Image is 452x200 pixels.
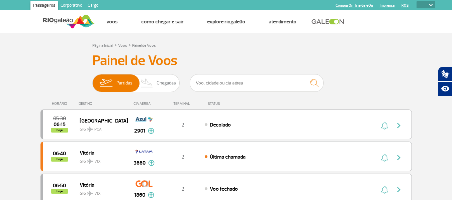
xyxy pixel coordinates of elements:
[381,122,388,130] img: sino-painel-voo.svg
[438,67,452,81] button: Abrir tradutor de língua de sinais.
[210,186,238,192] span: Voo fechado
[92,52,360,69] h3: Painel de Voos
[401,3,409,8] a: RQS
[190,74,324,92] input: Voo, cidade ou cia aérea
[438,81,452,96] button: Abrir recursos assistivos.
[137,74,157,92] img: slider-desembarque
[30,1,58,11] a: Passageiros
[94,127,102,133] span: POA
[58,1,85,11] a: Corporativo
[181,122,184,128] span: 2
[133,159,146,167] span: 3660
[157,74,176,92] span: Chegadas
[114,41,117,49] a: >
[381,186,388,194] img: sino-painel-voo.svg
[80,187,122,197] span: GIG
[87,191,93,196] img: destiny_airplane.svg
[438,67,452,96] div: Plugin de acessibilidade da Hand Talk.
[161,102,204,106] div: TERMINAL
[92,43,113,48] a: Página Inicial
[106,18,118,25] a: Voos
[51,157,68,162] span: hoje
[134,127,145,135] span: 2901
[54,122,66,127] span: 2025-08-26 06:15:51
[127,102,161,106] div: CIA AÉREA
[395,186,403,194] img: seta-direita-painel-voo.svg
[53,183,66,188] span: 2025-08-26 06:50:00
[395,122,403,130] img: seta-direita-painel-voo.svg
[204,102,259,106] div: STATUS
[80,123,122,133] span: GIG
[132,43,156,48] a: Painel de Voos
[148,192,154,198] img: mais-info-painel-voo.svg
[134,191,145,199] span: 1860
[141,18,184,25] a: Como chegar e sair
[79,102,127,106] div: DESTINO
[80,148,122,157] span: Vitória
[80,116,122,125] span: [GEOGRAPHIC_DATA]
[207,18,245,25] a: Explore RIOgaleão
[128,41,131,49] a: >
[336,3,373,8] a: Compra On-line GaleOn
[269,18,296,25] a: Atendimento
[95,74,116,92] img: slider-embarque
[380,3,395,8] a: Imprensa
[116,74,132,92] span: Partidas
[53,116,66,121] span: 2025-08-26 05:30:00
[395,154,403,162] img: seta-direita-painel-voo.svg
[42,102,79,106] div: HORÁRIO
[181,154,184,160] span: 2
[51,128,68,133] span: hoje
[118,43,127,48] a: Voos
[148,160,155,166] img: mais-info-painel-voo.svg
[181,186,184,192] span: 2
[80,155,122,165] span: GIG
[210,154,246,160] span: Última chamada
[51,189,68,194] span: hoje
[94,159,101,165] span: VIX
[80,180,122,189] span: Vitória
[87,127,93,132] img: destiny_airplane.svg
[53,151,66,156] span: 2025-08-26 06:40:00
[381,154,388,162] img: sino-painel-voo.svg
[94,191,101,197] span: VIX
[210,122,231,128] span: Decolado
[87,159,93,164] img: destiny_airplane.svg
[148,128,154,134] img: mais-info-painel-voo.svg
[85,1,101,11] a: Cargo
